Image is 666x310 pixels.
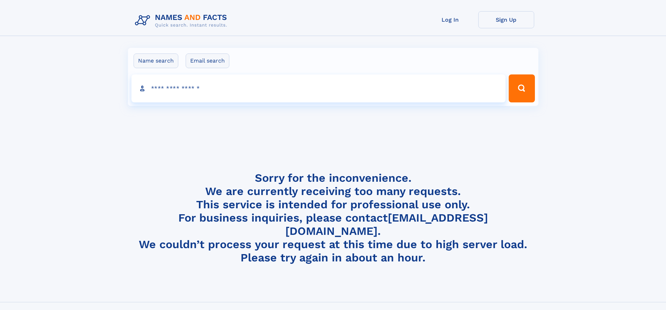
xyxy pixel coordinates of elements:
[131,74,506,102] input: search input
[134,53,178,68] label: Name search
[132,11,233,30] img: Logo Names and Facts
[285,211,488,238] a: [EMAIL_ADDRESS][DOMAIN_NAME]
[509,74,535,102] button: Search Button
[132,171,534,265] h4: Sorry for the inconvenience. We are currently receiving too many requests. This service is intend...
[478,11,534,28] a: Sign Up
[186,53,229,68] label: Email search
[422,11,478,28] a: Log In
